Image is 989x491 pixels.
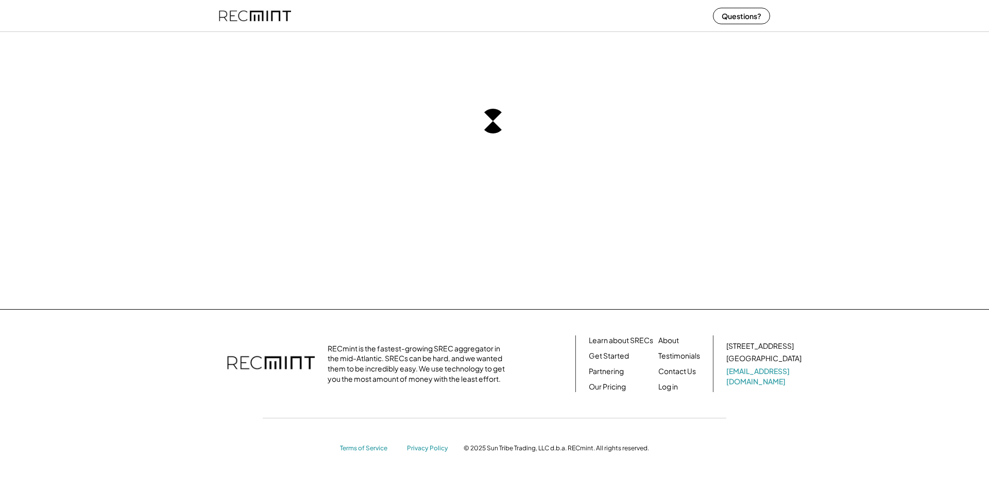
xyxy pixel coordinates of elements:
[219,2,291,29] img: recmint-logotype%403x%20%281%29.jpeg
[227,346,315,382] img: recmint-logotype%403x.png
[713,8,770,24] button: Questions?
[726,341,794,351] div: [STREET_ADDRESS]
[658,351,700,361] a: Testimonials
[407,444,453,453] a: Privacy Policy
[658,335,679,346] a: About
[589,335,653,346] a: Learn about SRECs
[340,444,397,453] a: Terms of Service
[464,444,649,452] div: © 2025 Sun Tribe Trading, LLC d.b.a. RECmint. All rights reserved.
[328,344,510,384] div: RECmint is the fastest-growing SREC aggregator in the mid-Atlantic. SRECs can be hard, and we wan...
[589,382,626,392] a: Our Pricing
[589,366,624,377] a: Partnering
[726,353,802,364] div: [GEOGRAPHIC_DATA]
[726,366,804,386] a: [EMAIL_ADDRESS][DOMAIN_NAME]
[658,366,696,377] a: Contact Us
[589,351,629,361] a: Get Started
[658,382,678,392] a: Log in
